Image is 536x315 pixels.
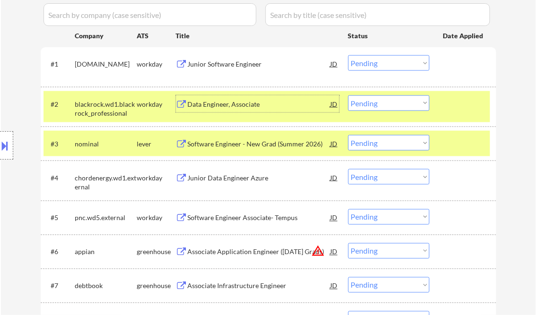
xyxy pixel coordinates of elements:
div: Associate Infrastructure Engineer [188,281,331,291]
div: greenhouse [137,281,176,291]
input: Search by company (case sensitive) [44,3,256,26]
div: Junior Software Engineer [188,60,331,69]
div: JD [330,135,339,152]
div: JD [330,209,339,226]
div: #6 [51,247,68,257]
div: Title [176,31,339,41]
div: #7 [51,281,68,291]
input: Search by title (case sensitive) [265,3,490,26]
div: ATS [137,31,176,41]
div: Company [75,31,137,41]
button: warning_amber [312,245,325,258]
div: JD [330,277,339,294]
div: greenhouse [137,247,176,257]
div: Software Engineer - New Grad (Summer 2026) [188,139,331,149]
div: debtbook [75,281,137,291]
div: JD [330,243,339,260]
div: appian [75,247,137,257]
div: Software Engineer Associate- Tempus [188,213,331,223]
div: JD [330,169,339,186]
div: Junior Data Engineer Azure [188,173,331,183]
div: JD [330,55,339,72]
div: Data Engineer, Associate [188,100,331,109]
div: Date Applied [443,31,485,41]
div: Associate Application Engineer ([DATE] Grads) [188,247,331,257]
div: Status [348,27,430,44]
div: JD [330,95,339,112]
